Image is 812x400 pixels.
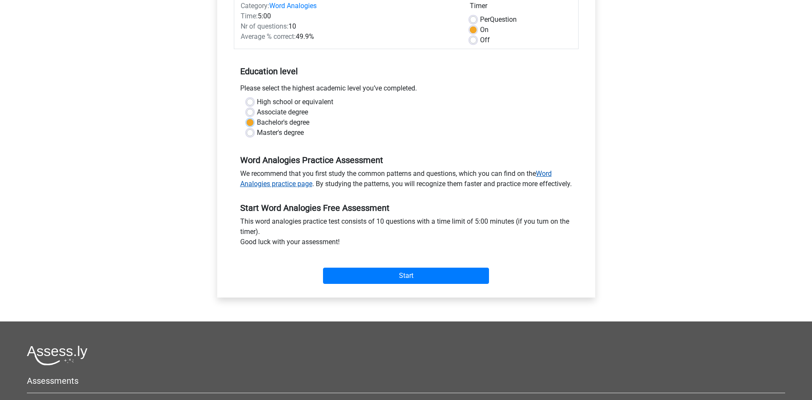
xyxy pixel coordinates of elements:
span: Time: [241,12,258,20]
div: 5:00 [234,11,463,21]
div: We recommend that you first study the common patterns and questions, which you can find on the . ... [234,169,579,193]
div: 10 [234,21,463,32]
span: Average % correct: [241,32,296,41]
label: Master's degree [257,128,304,138]
div: 49.9% [234,32,463,42]
span: Category: [241,2,269,10]
div: Timer [470,1,572,15]
label: Off [480,35,490,45]
span: Nr of questions: [241,22,288,30]
h5: Assessments [27,376,785,386]
label: Associate degree [257,107,308,117]
div: This word analogies practice test consists of 10 questions with a time limit of 5:00 minutes (if ... [234,216,579,251]
input: Start [323,268,489,284]
h5: Start Word Analogies Free Assessment [240,203,572,213]
h5: Word Analogies Practice Assessment [240,155,572,165]
label: High school or equivalent [257,97,333,107]
span: Per [480,15,490,23]
h5: Education level [240,63,572,80]
div: Please select the highest academic level you’ve completed. [234,83,579,97]
a: Word Analogies [269,2,317,10]
img: Assessly logo [27,345,87,365]
label: Question [480,15,517,25]
label: Bachelor's degree [257,117,309,128]
label: On [480,25,489,35]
